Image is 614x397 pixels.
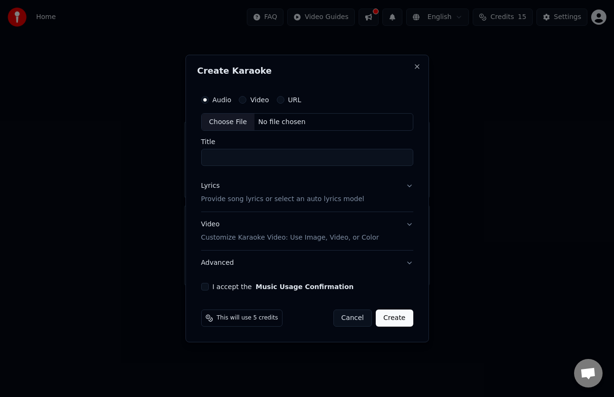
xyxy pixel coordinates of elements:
button: Create [376,310,413,327]
div: Lyrics [201,182,220,191]
div: No file chosen [254,117,309,127]
div: Video [201,220,379,243]
button: LyricsProvide song lyrics or select an auto lyrics model [201,174,413,212]
label: URL [288,97,302,103]
label: Video [250,97,269,103]
div: Choose File [202,114,255,131]
p: Provide song lyrics or select an auto lyrics model [201,195,364,204]
button: I accept the [255,283,353,290]
span: This will use 5 credits [217,314,278,322]
button: Cancel [333,310,372,327]
label: Audio [213,97,232,103]
h2: Create Karaoke [197,67,417,75]
label: Title [201,139,413,145]
p: Customize Karaoke Video: Use Image, Video, or Color [201,233,379,242]
button: VideoCustomize Karaoke Video: Use Image, Video, or Color [201,213,413,251]
label: I accept the [213,283,354,290]
button: Advanced [201,251,413,275]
